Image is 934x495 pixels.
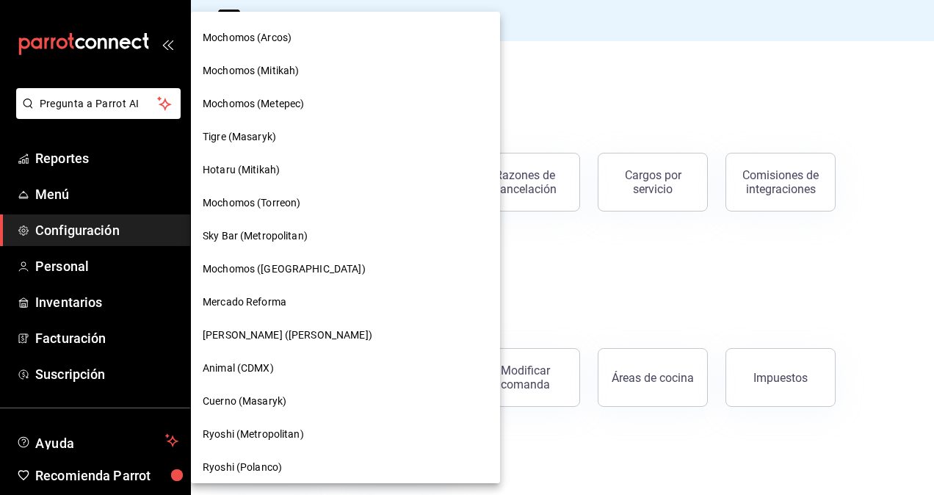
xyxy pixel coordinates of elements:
[203,427,304,442] span: Ryoshi (Metropolitan)
[191,153,500,187] div: Hotaru (Mitikah)
[203,129,276,145] span: Tigre (Masaryk)
[191,385,500,418] div: Cuerno (Masaryk)
[191,21,500,54] div: Mochomos (Arcos)
[203,30,292,46] span: Mochomos (Arcos)
[203,361,274,376] span: Animal (CDMX)
[203,228,308,244] span: Sky Bar (Metropolitan)
[191,286,500,319] div: Mercado Reforma
[191,220,500,253] div: Sky Bar (Metropolitan)
[203,195,300,211] span: Mochomos (Torreon)
[191,87,500,120] div: Mochomos (Metepec)
[191,187,500,220] div: Mochomos (Torreon)
[191,120,500,153] div: Tigre (Masaryk)
[203,394,286,409] span: Cuerno (Masaryk)
[203,295,286,310] span: Mercado Reforma
[203,162,280,178] span: Hotaru (Mitikah)
[191,418,500,451] div: Ryoshi (Metropolitan)
[203,63,299,79] span: Mochomos (Mitikah)
[191,54,500,87] div: Mochomos (Mitikah)
[203,96,304,112] span: Mochomos (Metepec)
[203,261,366,277] span: Mochomos ([GEOGRAPHIC_DATA])
[203,460,282,475] span: Ryoshi (Polanco)
[203,328,372,343] span: [PERSON_NAME] ([PERSON_NAME])
[191,319,500,352] div: [PERSON_NAME] ([PERSON_NAME])
[191,451,500,484] div: Ryoshi (Polanco)
[191,352,500,385] div: Animal (CDMX)
[191,253,500,286] div: Mochomos ([GEOGRAPHIC_DATA])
